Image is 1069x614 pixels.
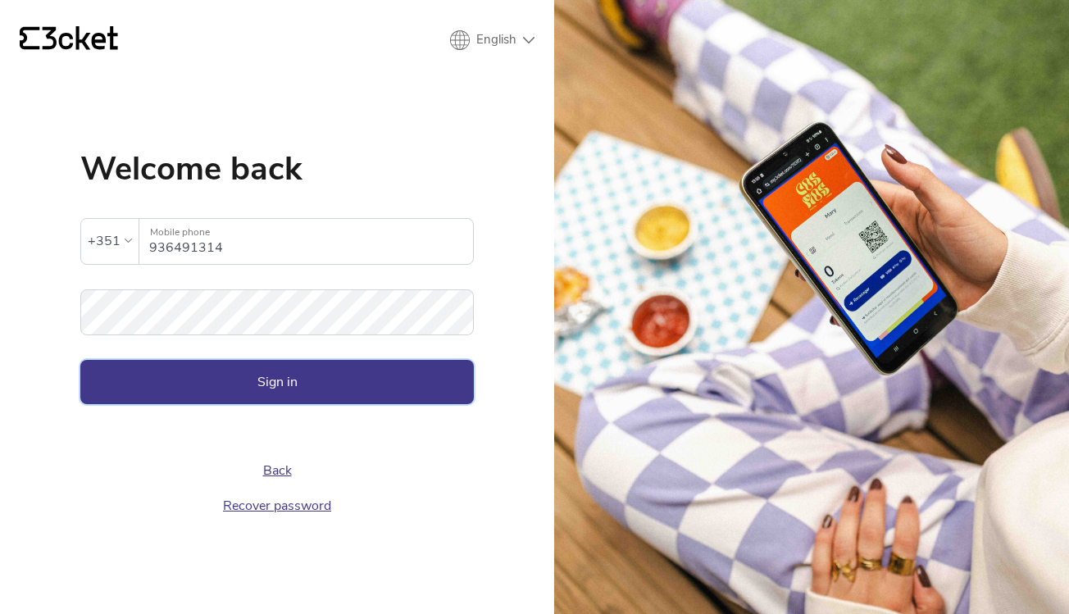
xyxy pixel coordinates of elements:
[88,229,121,253] div: +351
[139,219,473,246] label: Mobile phone
[80,152,474,185] h1: Welcome back
[263,462,292,480] a: Back
[149,219,473,264] input: Mobile phone
[20,26,118,54] a: {' '}
[20,27,39,50] g: {' '}
[80,289,474,316] label: Password
[80,360,474,404] button: Sign in
[223,497,331,515] a: Recover password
